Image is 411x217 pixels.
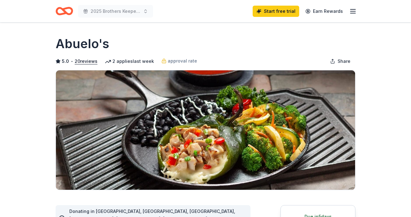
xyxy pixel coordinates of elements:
[56,4,73,18] a: Home
[302,6,347,17] a: Earn Rewards
[75,58,97,65] button: 20reviews
[105,58,154,65] div: 2 applies last week
[78,5,153,18] button: 2025 Brothers Keepers Wild West Casino Fest
[161,57,197,65] a: approval rate
[253,6,299,17] a: Start free trial
[325,55,355,68] button: Share
[168,57,197,65] span: approval rate
[62,58,69,65] span: 5.0
[71,59,73,64] span: •
[91,8,141,15] span: 2025 Brothers Keepers Wild West Casino Fest
[56,35,109,53] h1: Abuelo's
[56,70,355,190] img: Image for Abuelo's
[338,58,350,65] span: Share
